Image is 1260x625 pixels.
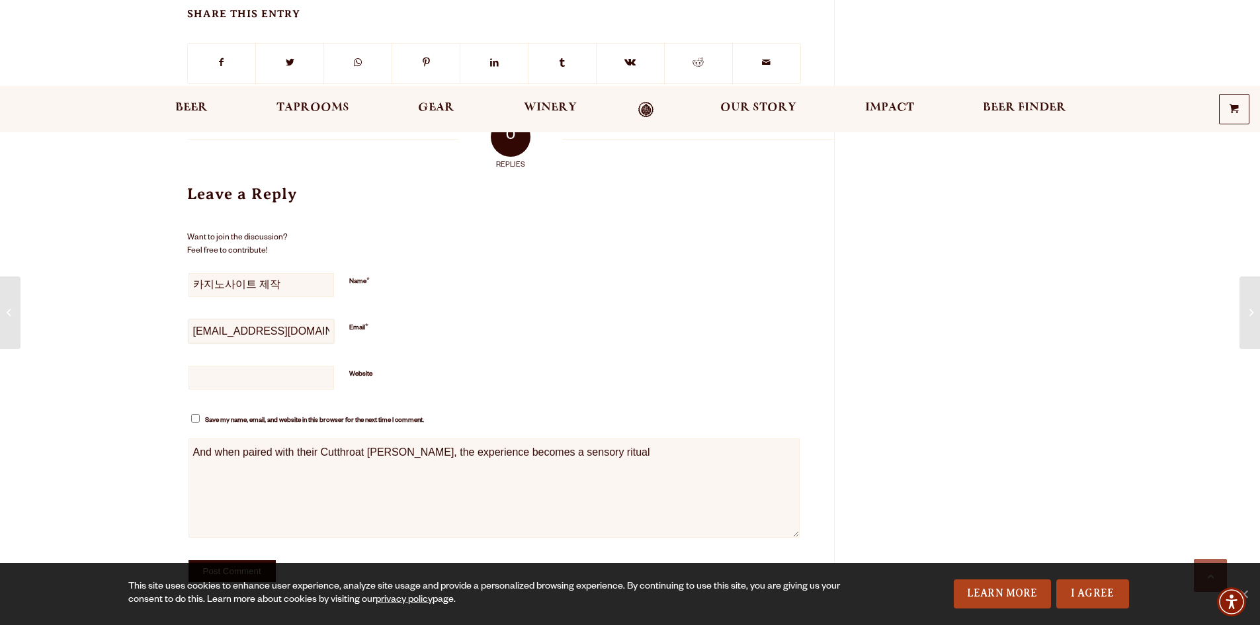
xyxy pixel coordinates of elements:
a: Beer [167,102,216,117]
a: Our Story [712,102,805,117]
label: Email [349,318,368,335]
div: This site uses cookies to enhance user experience, analyze site usage and provide a personalized ... [128,581,845,607]
h5: Share this entry [187,6,801,30]
a: Beer Finder [974,102,1075,117]
label: Name [349,272,370,288]
span: Gear [418,103,454,113]
h3: Leave a Reply [187,184,801,221]
a: I Agree [1056,579,1129,608]
label: Website [349,364,372,381]
span: Beer Finder [983,103,1066,113]
span: replies [496,161,525,169]
span: Taprooms [276,103,349,113]
a: Taprooms [268,102,358,117]
a: Share on Vk [597,44,664,83]
a: Share on LinkedIn [460,44,528,83]
span: Want to join the discussion? Feel free to contribute! [187,226,801,259]
a: Share on Reddit [665,44,732,83]
a: Share on WhatsApp [324,44,392,83]
span: Winery [524,103,577,113]
input: Post Comment [189,560,276,582]
label: Save my name, email, and website in this browser for the next time I comment. [205,411,424,427]
a: Odell Home [621,102,671,117]
a: Learn More [954,579,1051,608]
span: 0 [491,117,530,157]
a: Scroll to top [1194,559,1227,592]
a: Share on Twitter [256,44,323,83]
a: Share on Pinterest [392,44,460,83]
a: Gear [409,102,463,117]
span: Beer [175,103,208,113]
a: Winery [515,102,585,117]
span: Impact [865,103,914,113]
div: Accessibility Menu [1217,587,1246,616]
a: privacy policy [376,595,433,606]
span: Our Story [720,103,796,113]
a: Share by Mail [733,44,800,83]
a: Share on Tumblr [528,44,596,83]
a: Impact [857,102,923,117]
a: Share on Facebook [188,44,256,83]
